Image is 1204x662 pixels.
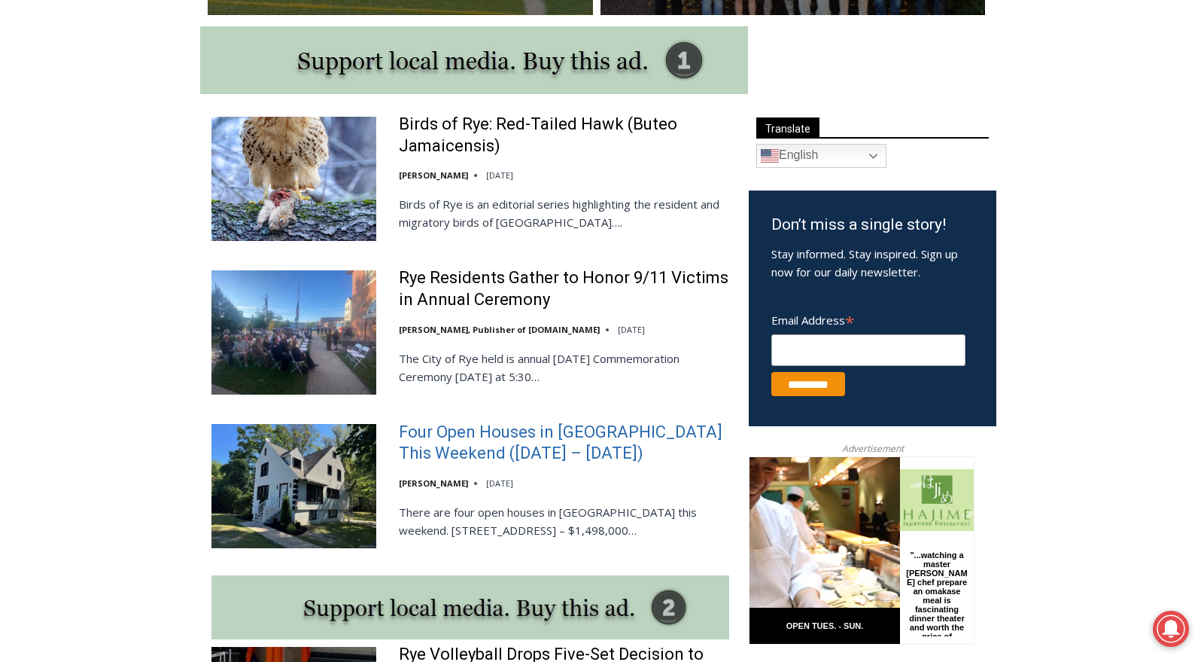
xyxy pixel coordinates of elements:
[756,144,886,168] a: English
[399,324,600,335] a: [PERSON_NAME], Publisher of [DOMAIN_NAME]
[5,155,147,212] span: Open Tues. - Sun. [PHONE_NUMBER]
[362,146,729,188] a: Intern @ [DOMAIN_NAME]
[771,213,974,237] h3: Don’t miss a single story!
[158,127,165,142] div: 4
[399,503,729,539] p: There are four open houses in [GEOGRAPHIC_DATA] this weekend. [STREET_ADDRESS] – $1,498,000…
[486,477,513,489] time: [DATE]
[394,150,698,184] span: Intern @ [DOMAIN_NAME]
[399,422,729,465] a: Four Open Houses in [GEOGRAPHIC_DATA] This Weekend ([DATE] – [DATE])
[399,169,468,181] a: [PERSON_NAME]
[211,424,376,548] img: Four Open Houses in Rye This Weekend (September 13 – 14)
[771,305,965,332] label: Email Address
[169,127,172,142] div: /
[399,195,729,231] p: Birds of Rye is an editorial series highlighting the resident and migratory birds of [GEOGRAPHIC_...
[399,349,729,386] p: The City of Rye held is annual [DATE] Commemoration Ceremony [DATE] at 5:30…
[211,575,729,639] img: support local media, buy this ad
[155,94,221,180] div: "...watching a master [PERSON_NAME] chef prepare an omakase meal is fascinating dinner theater an...
[399,477,468,489] a: [PERSON_NAME]
[618,324,645,335] time: [DATE]
[158,44,202,124] div: Live Music
[399,267,729,310] a: Rye Residents Gather to Honor 9/11 Victims in Annual Ceremony
[756,117,819,138] span: Translate
[211,117,376,240] img: Birds of Rye: Red-Tailed Hawk (Buteo Jamaicensis)
[200,26,748,94] img: support local media, buy this ad
[380,1,711,146] div: "At the 10am stand-up meeting, each intern gets a chance to take [PERSON_NAME] and the other inte...
[12,151,200,186] h4: [PERSON_NAME] Read Sanctuary Fall Fest: [DATE]
[211,270,376,394] img: Rye Residents Gather to Honor 9/11 Victims in Annual Ceremony
[827,441,919,456] span: Advertisement
[399,114,729,157] a: Birds of Rye: Red-Tailed Hawk (Buteo Jamaicensis)
[1,151,151,188] a: Open Tues. - Sun. [PHONE_NUMBER]
[1,150,225,188] a: [PERSON_NAME] Read Sanctuary Fall Fest: [DATE]
[761,147,779,165] img: en
[486,169,513,181] time: [DATE]
[176,127,183,142] div: 6
[771,245,974,281] p: Stay informed. Stay inspired. Sign up now for our daily newsletter.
